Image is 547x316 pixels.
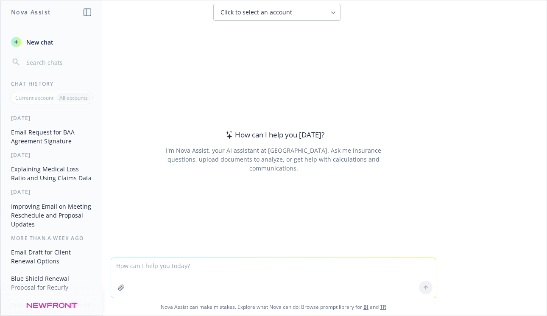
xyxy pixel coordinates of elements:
[1,115,102,122] div: [DATE]
[154,146,393,173] div: I'm Nova Assist, your AI assistant at [GEOGRAPHIC_DATA]. Ask me insurance questions, upload docum...
[1,235,102,242] div: More than a week ago
[213,4,340,21] button: Click to select an account
[220,8,292,17] span: Click to select an account
[8,162,95,185] button: Explaining Medical Loss Ratio and Using Claims Data
[59,94,88,101] p: All accounts
[8,199,95,231] button: Improving Email on Meeting Reschedule and Proposal Updates
[25,38,53,47] span: New chat
[8,271,95,294] button: Blue Shield Renewal Proposal for Recurly
[223,129,324,140] div: How can I help you [DATE]?
[1,188,102,196] div: [DATE]
[1,80,102,87] div: Chat History
[25,56,92,68] input: Search chats
[15,94,53,101] p: Current account
[11,8,51,17] h1: Nova Assist
[8,125,95,148] button: Email Request for BAA Agreement Signature
[8,34,95,50] button: New chat
[380,303,386,310] a: TR
[8,245,95,268] button: Email Draft for Client Renewal Options
[363,303,368,310] a: BI
[1,151,102,159] div: [DATE]
[4,298,543,316] span: Nova Assist can make mistakes. Explore what Nova can do: Browse prompt library for and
